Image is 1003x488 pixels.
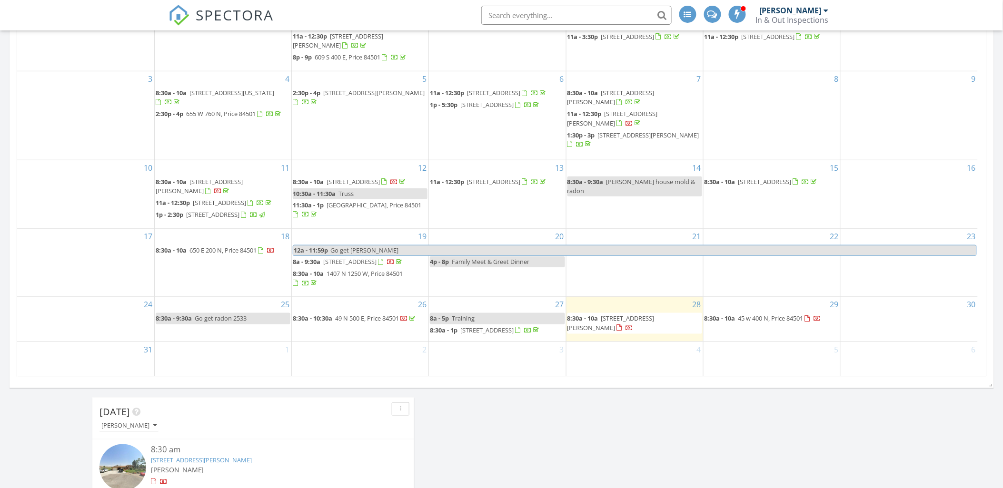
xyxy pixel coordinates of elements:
a: 8:30a - 10a [STREET_ADDRESS] [705,176,839,188]
span: 11a - 12:30p [430,88,464,97]
a: 11a - 12:30p [STREET_ADDRESS] [156,198,273,207]
a: Go to September 1, 2025 [283,342,291,357]
a: Go to August 21, 2025 [691,229,703,244]
td: Go to August 16, 2025 [841,160,978,228]
a: Go to August 24, 2025 [142,297,154,312]
td: Go to August 15, 2025 [703,160,840,228]
a: 8:30a - 10:30a 49 N 500 E, Price 84501 [293,314,417,322]
a: 1p - 2:30p [STREET_ADDRESS] [156,210,267,219]
span: 8:30a - 10a [156,246,187,254]
td: Go to August 6, 2025 [429,71,566,160]
span: 2:30p - 4p [156,109,183,118]
a: 11a - 12:30p [STREET_ADDRESS] [430,177,547,186]
a: Go to August 4, 2025 [283,71,291,87]
span: Family Meet & Greet Dinner [452,257,529,266]
td: Go to August 26, 2025 [292,297,429,342]
a: 11a - 3:30p [STREET_ADDRESS] [567,31,702,43]
td: Go to August 25, 2025 [154,297,291,342]
span: 8a - 5p [430,314,449,322]
span: 8:30a - 10a [293,269,324,278]
span: 8:30a - 1p [430,326,457,334]
span: 650 E 200 N, Price 84501 [189,246,257,254]
a: 8:30a - 10a 45 w 400 N, Price 84501 [705,313,839,324]
span: 11a - 12:30p [705,32,739,41]
span: 10:30a - 11:30a [293,189,336,198]
a: 8:30a - 10a [STREET_ADDRESS][PERSON_NAME] [156,177,243,195]
span: [STREET_ADDRESS][PERSON_NAME] [567,88,655,106]
a: Go to August 30, 2025 [965,297,978,312]
td: Go to August 18, 2025 [154,229,291,297]
td: Go to September 2, 2025 [292,342,429,376]
td: Go to August 19, 2025 [292,229,429,297]
a: 11a - 12:30p [STREET_ADDRESS] [430,88,565,99]
a: SPECTORA [169,13,274,33]
span: 1:30p - 3p [567,131,595,139]
span: 8a - 9:30a [293,257,320,266]
td: Go to August 5, 2025 [292,71,429,160]
a: 8:30a - 10a [STREET_ADDRESS][US_STATE] [156,88,290,108]
span: 12a - 11:59p [293,245,328,255]
span: 8:30a - 10a [567,314,598,322]
a: Go to August 10, 2025 [142,160,154,176]
a: Go to August 12, 2025 [416,160,428,176]
span: [STREET_ADDRESS][PERSON_NAME] [323,88,425,97]
td: Go to August 2, 2025 [841,3,978,71]
span: 1p - 5:30p [430,100,457,109]
span: 8:30a - 9:30a [156,314,192,322]
span: [GEOGRAPHIC_DATA], Price 84501 [327,201,421,209]
span: [STREET_ADDRESS] [327,177,380,186]
span: 49 N 500 E, Price 84501 [335,314,399,322]
span: 11a - 3:30p [567,32,598,41]
a: Go to August 18, 2025 [279,229,291,244]
td: Go to August 22, 2025 [703,229,840,297]
span: 11a - 12:30p [156,198,190,207]
td: Go to August 9, 2025 [841,71,978,160]
a: 1:30p - 3p [STREET_ADDRESS][PERSON_NAME] [567,131,699,148]
td: Go to August 12, 2025 [292,160,429,228]
a: [STREET_ADDRESS][PERSON_NAME] [151,456,252,465]
a: Go to August 13, 2025 [554,160,566,176]
a: Go to August 27, 2025 [554,297,566,312]
a: 2:30p - 4p [STREET_ADDRESS][PERSON_NAME] [293,88,427,108]
a: Go to September 4, 2025 [695,342,703,357]
span: [STREET_ADDRESS][PERSON_NAME] [567,314,655,332]
span: [DATE] [99,405,130,418]
span: 609 S 400 E, Price 84501 [315,53,380,61]
a: 11a - 12:30p [STREET_ADDRESS][PERSON_NAME] [293,32,383,49]
td: Go to August 1, 2025 [703,3,840,71]
a: 8:30a - 10a [STREET_ADDRESS][PERSON_NAME] [567,314,655,332]
a: 1p - 5:30p [STREET_ADDRESS] [430,100,541,109]
a: Go to August 9, 2025 [970,71,978,87]
td: Go to August 23, 2025 [841,229,978,297]
span: SPECTORA [196,5,274,25]
td: Go to August 30, 2025 [841,297,978,342]
td: Go to August 11, 2025 [154,160,291,228]
span: 8:30a - 10a [567,88,598,97]
a: 2:30p - 4p 655 W 760 N, Price 84501 [156,109,283,118]
span: [STREET_ADDRESS][PERSON_NAME] [567,109,658,127]
td: Go to August 10, 2025 [17,160,154,228]
td: Go to August 17, 2025 [17,229,154,297]
td: Go to August 7, 2025 [566,71,703,160]
a: Go to August 25, 2025 [279,297,291,312]
a: 8:30a - 10a [STREET_ADDRESS][US_STATE] [156,88,274,106]
span: [STREET_ADDRESS][PERSON_NAME] [293,32,383,49]
td: Go to August 28, 2025 [566,297,703,342]
span: 8:30a - 9:30a [567,177,604,186]
span: [STREET_ADDRESS] [323,257,377,266]
span: [STREET_ADDRESS] [186,210,239,219]
td: Go to July 29, 2025 [292,3,429,71]
a: 8:30a - 1p [STREET_ADDRESS] [430,325,565,336]
a: Go to September 2, 2025 [420,342,428,357]
a: 11a - 12:30p [STREET_ADDRESS] [705,32,822,41]
td: Go to September 6, 2025 [841,342,978,376]
a: 8:30a - 10a 1407 N 1250 W, Price 84501 [293,269,403,287]
img: The Best Home Inspection Software - Spectora [169,5,189,26]
td: Go to September 3, 2025 [429,342,566,376]
a: 8:30a - 10a [STREET_ADDRESS][PERSON_NAME] [567,313,702,333]
a: 2:30p - 4p [STREET_ADDRESS][PERSON_NAME] [293,88,425,106]
td: Go to August 4, 2025 [154,71,291,160]
a: 11:30a - 1p [GEOGRAPHIC_DATA], Price 84501 [293,201,421,218]
span: [STREET_ADDRESS] [467,177,520,186]
td: Go to August 24, 2025 [17,297,154,342]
